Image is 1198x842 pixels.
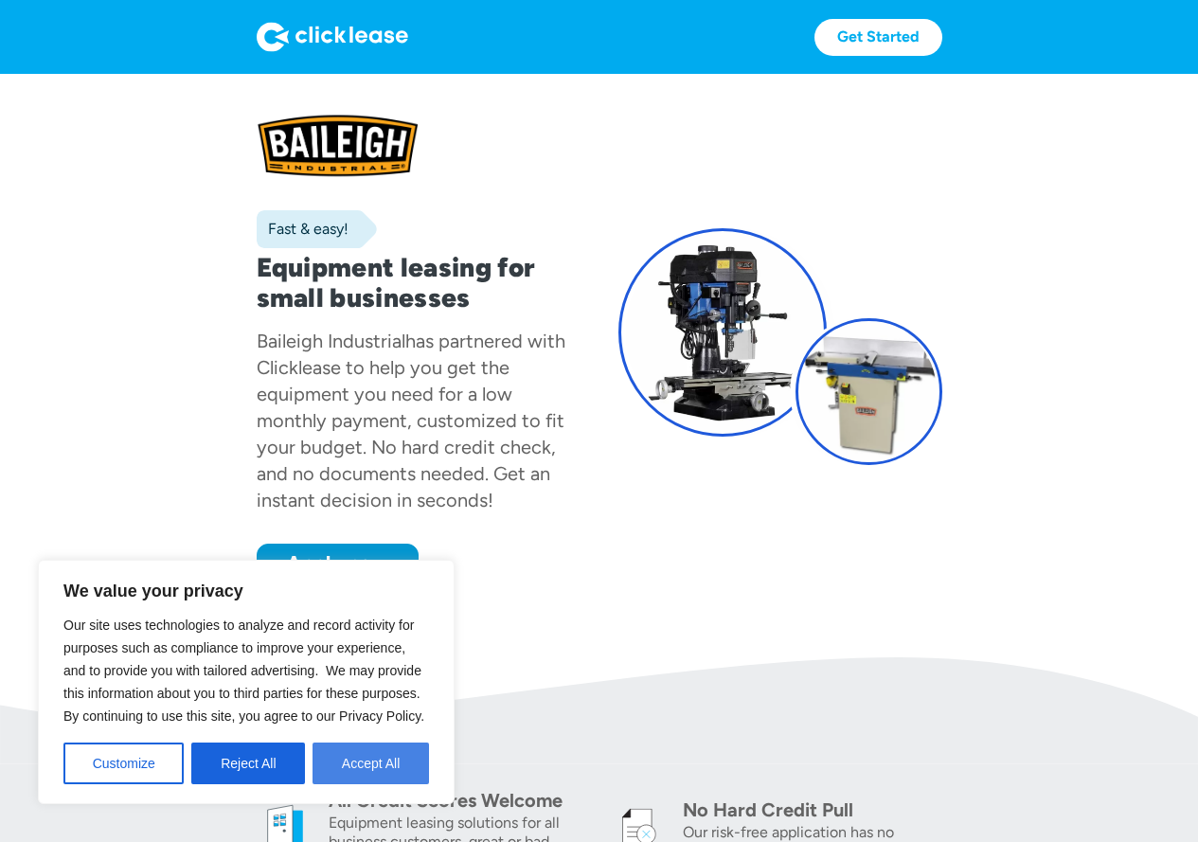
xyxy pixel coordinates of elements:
[683,797,942,823] div: No Hard Credit Pull
[329,787,588,814] div: All Credit Scores Welcome
[38,560,455,804] div: We value your privacy
[257,22,408,52] img: Logo
[814,19,942,56] a: Get Started
[313,743,429,784] button: Accept All
[257,544,419,582] a: Apply now
[257,330,405,352] div: Baileigh Industrial
[63,618,424,724] span: Our site uses technologies to analyze and record activity for purposes such as compliance to impr...
[63,580,429,602] p: We value your privacy
[257,252,581,313] h1: Equipment leasing for small businesses
[63,743,184,784] button: Customize
[257,220,349,239] div: Fast & easy!
[191,743,305,784] button: Reject All
[257,330,565,511] div: has partnered with Clicklease to help you get the equipment you need for a low monthly payment, c...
